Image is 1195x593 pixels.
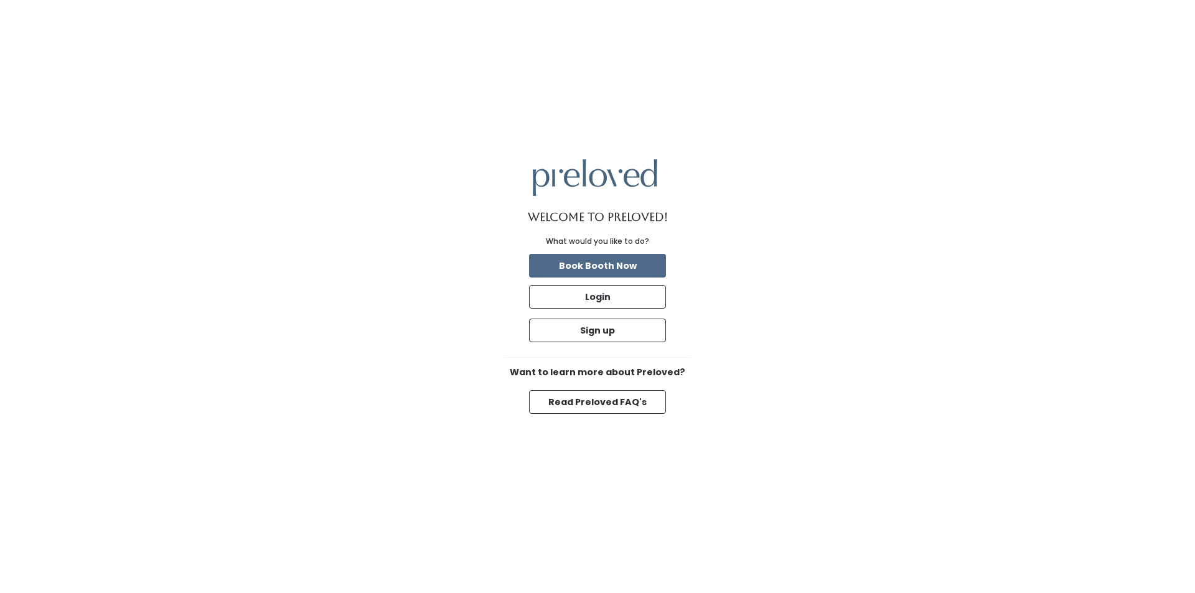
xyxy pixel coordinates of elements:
[527,282,668,311] a: Login
[527,316,668,345] a: Sign up
[533,159,657,196] img: preloved logo
[529,319,666,342] button: Sign up
[529,390,666,414] button: Read Preloved FAQ's
[529,254,666,278] button: Book Booth Now
[546,236,649,247] div: What would you like to do?
[504,368,691,378] h6: Want to learn more about Preloved?
[528,211,668,223] h1: Welcome to Preloved!
[529,285,666,309] button: Login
